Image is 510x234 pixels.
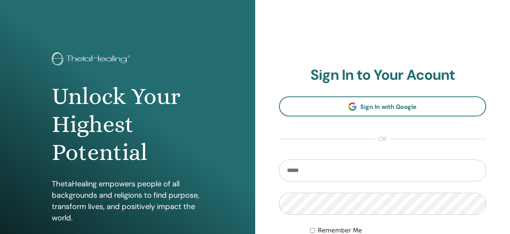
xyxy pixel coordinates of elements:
h2: Sign In to Your Acount [279,67,487,84]
span: Sign In with Google [360,103,417,111]
h1: Unlock Your Highest Potential [52,82,203,167]
a: Sign In with Google [279,96,487,116]
p: ThetaHealing empowers people of all backgrounds and religions to find purpose, transform lives, a... [52,178,203,223]
span: or [375,135,391,144]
